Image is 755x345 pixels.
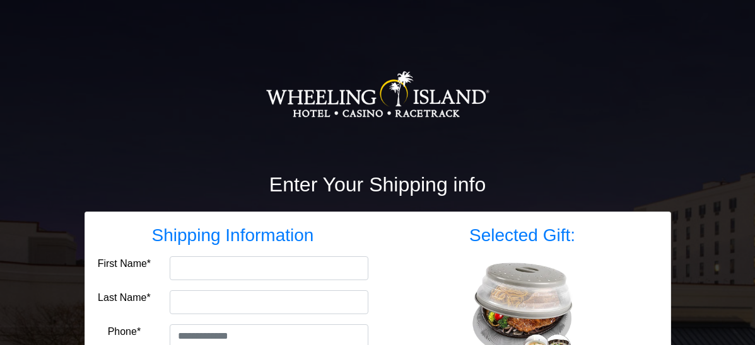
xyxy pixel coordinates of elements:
h3: Selected Gift: [387,225,658,246]
h3: Shipping Information [98,225,368,246]
label: First Name* [98,256,151,271]
h2: Enter Your Shipping info [85,172,671,196]
label: Phone* [108,324,141,339]
img: Logo [266,31,490,157]
label: Last Name* [98,290,151,305]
